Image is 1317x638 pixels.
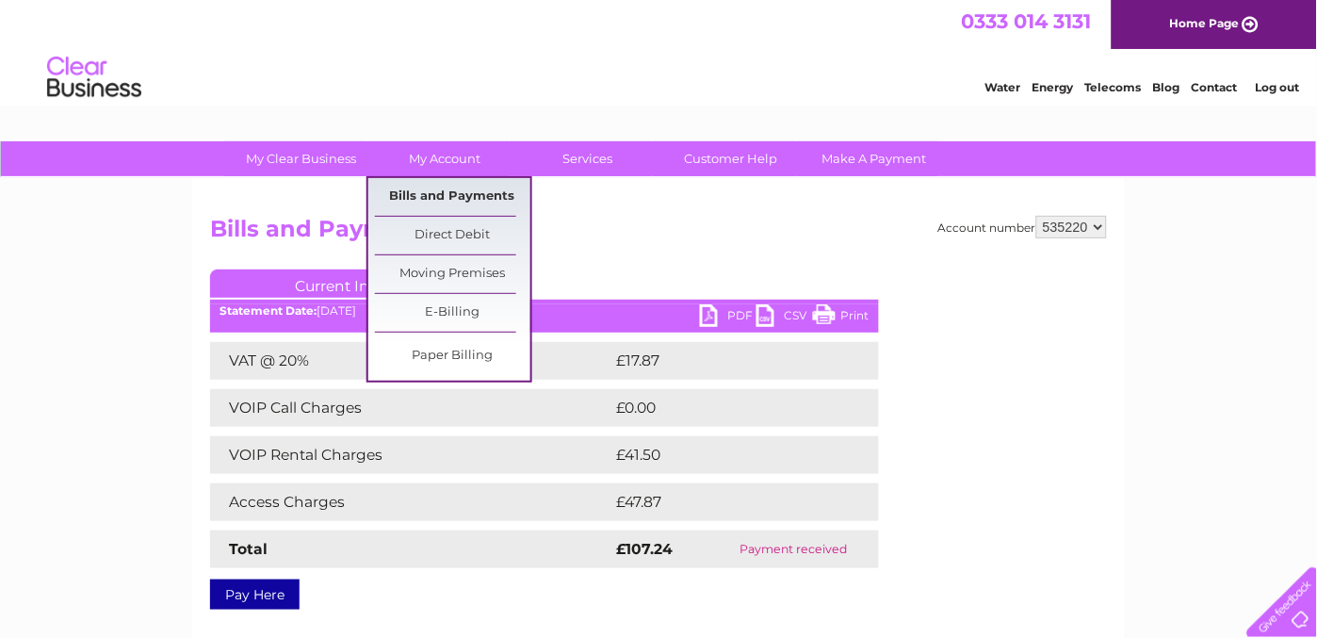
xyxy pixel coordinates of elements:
a: PDF [700,304,756,332]
strong: Total [229,540,268,558]
td: VAT @ 20% [210,342,611,380]
div: [DATE] [210,304,879,318]
td: £0.00 [611,389,836,427]
td: £41.50 [611,436,839,474]
a: 0333 014 3131 [962,9,1092,33]
a: Water [985,80,1021,94]
td: VOIP Rental Charges [210,436,611,474]
a: Customer Help [654,141,809,176]
b: Statement Date: [219,303,317,318]
a: Log out [1255,80,1299,94]
strong: £107.24 [616,540,673,558]
a: My Clear Business [224,141,380,176]
a: Telecoms [1085,80,1142,94]
div: Clear Business is a trading name of Verastar Limited (registered in [GEOGRAPHIC_DATA] No. 3667643... [215,10,1105,91]
div: Account number [938,216,1107,238]
td: VOIP Call Charges [210,389,611,427]
a: Make A Payment [797,141,952,176]
td: £17.87 [611,342,838,380]
a: E-Billing [375,294,530,332]
td: £47.87 [611,483,839,521]
td: Payment received [707,531,879,568]
a: Blog [1153,80,1180,94]
a: My Account [367,141,523,176]
a: CSV [756,304,813,332]
a: Energy [1032,80,1074,94]
a: Bills and Payments [375,178,530,216]
h2: Bills and Payments [210,216,1107,252]
img: logo.png [46,49,142,106]
td: Access Charges [210,483,611,521]
a: Direct Debit [375,217,530,254]
a: Current Invoice [210,270,493,298]
a: Pay Here [210,580,300,610]
a: Paper Billing [375,337,530,375]
a: Contact [1192,80,1238,94]
a: Print [813,304,870,332]
a: Moving Premises [375,255,530,293]
a: Services [511,141,666,176]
